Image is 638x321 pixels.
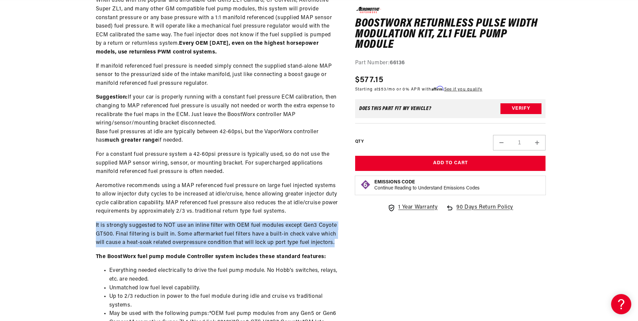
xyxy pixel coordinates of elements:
p: Aeromotive recommends using a MAP referenced fuel pressure on large fuel injected systems to allo... [96,182,338,216]
p: It is strongly suggested to NOT use an inline filter with OEM fuel modules except Gen3 Coyote GT5... [96,221,338,247]
a: See if you qualify - Learn more about Affirm Financing (opens in modal) [444,87,482,92]
label: QTY [355,139,364,144]
li: Unmatched low fuel level capability. [109,284,338,293]
img: Emissions code [360,179,371,190]
b: The BoostWorx fuel pump module Controller system includes these standard features: [96,254,326,259]
p: Continue Reading to Understand Emissions Codes [374,185,480,191]
div: Does This part fit My vehicle? [359,106,431,111]
h1: BoostWorx Returnless Pulse Width Modulation Kit, ZL1 Fuel Pump Module [355,19,546,50]
span: 90 Days Return Policy [456,203,513,218]
b: Suggestion: [96,95,128,100]
li: Up to 2/3 reduction in power to the fuel module during idle and cruise vs traditional systems. [109,292,338,310]
li: Everything needed electrically to drive the fuel pump module. No Hobb's switches, relays, etc. ar... [109,266,338,284]
p: For a constant fuel pressure system a 42-60psi pressure is typically used, so do not use the supp... [96,150,338,176]
p: Starting at /mo or 0% APR with . [355,86,482,93]
a: 1 Year Warranty [387,203,438,212]
span: $53 [378,87,386,92]
span: 1 Year Warranty [398,203,438,212]
strong: Emissions Code [374,179,415,184]
span: Affirm [431,86,443,91]
a: 90 Days Return Policy [446,203,513,218]
strong: 66136 [390,60,405,66]
p: If your car is properly running with a constant fuel pressure ECM calibration, then changing to M... [96,93,338,145]
strong: Every OEM [DATE], even on the highest horsepower models, use returnless PWM control systems. [96,41,319,55]
span: $577.15 [355,74,383,86]
p: If manifold referenced fuel pressure is needed simply connect the supplied stand-alone MAP sensor... [96,62,338,88]
button: Verify [500,103,541,114]
b: much greater range [105,138,158,143]
button: Add to Cart [355,156,546,171]
div: Part Number: [355,59,546,68]
button: Emissions CodeContinue Reading to Understand Emissions Codes [374,179,480,191]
